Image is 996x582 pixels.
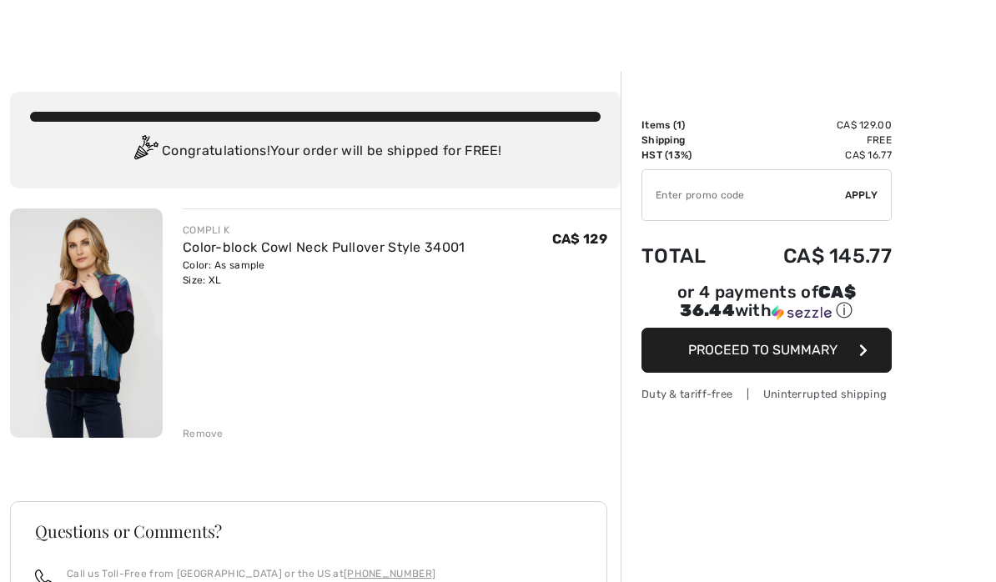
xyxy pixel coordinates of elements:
[552,231,607,247] span: CA$ 129
[30,135,601,168] div: Congratulations! Your order will be shipped for FREE!
[183,223,465,238] div: COMPLI K
[641,328,892,373] button: Proceed to Summary
[641,284,892,328] div: or 4 payments ofCA$ 36.44withSezzle Click to learn more about Sezzle
[183,239,465,255] a: Color-block Cowl Neck Pullover Style 34001
[680,282,856,320] span: CA$ 36.44
[735,133,892,148] td: Free
[688,342,838,358] span: Proceed to Summary
[67,566,435,581] p: Call us Toll-Free from [GEOGRAPHIC_DATA] or the US at
[128,135,162,168] img: Congratulation2.svg
[10,208,163,438] img: Color-block Cowl Neck Pullover Style 34001
[641,133,735,148] td: Shipping
[845,188,878,203] span: Apply
[344,568,435,579] a: [PHONE_NUMBER]
[735,148,892,163] td: CA$ 16.77
[735,228,892,284] td: CA$ 145.77
[183,426,224,441] div: Remove
[677,119,682,131] span: 1
[772,305,832,320] img: Sezzle
[641,118,735,133] td: Items ( )
[735,118,892,133] td: CA$ 129.00
[641,228,735,284] td: Total
[35,523,582,539] h3: Questions or Comments?
[642,170,845,220] input: Promo code
[641,386,892,402] div: Duty & tariff-free | Uninterrupted shipping
[641,148,735,163] td: HST (13%)
[641,284,892,322] div: or 4 payments of with
[183,258,465,288] div: Color: As sample Size: XL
